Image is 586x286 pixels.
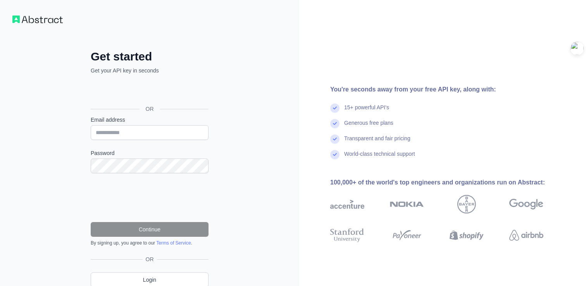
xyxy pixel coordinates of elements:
img: shopify [450,227,484,244]
iframe: reCAPTCHA [91,183,209,213]
a: Terms of Service [156,240,191,246]
button: Continue [91,222,209,237]
img: Workflow [12,16,63,23]
iframe: “使用 Google 账号登录”按钮 [87,83,211,100]
div: 15+ powerful API's [344,103,389,119]
div: By signing up, you agree to our . [91,240,209,246]
p: Get your API key in seconds [91,67,209,74]
img: airbnb [509,227,543,244]
div: Generous free plans [344,119,393,134]
div: World-class technical support [344,150,415,165]
span: OR [140,105,160,113]
label: Email address [91,116,209,124]
img: stanford university [330,227,364,244]
img: check mark [330,119,340,128]
img: check mark [330,134,340,144]
img: check mark [330,103,340,113]
img: payoneer [390,227,424,244]
img: check mark [330,150,340,159]
img: bayer [457,195,476,214]
div: You're seconds away from your free API key, along with: [330,85,568,94]
img: accenture [330,195,364,214]
div: Transparent and fair pricing [344,134,410,150]
img: nokia [390,195,424,214]
div: 100,000+ of the world's top engineers and organizations run on Abstract: [330,178,568,187]
label: Password [91,149,209,157]
img: google [509,195,543,214]
h2: Get started [91,50,209,64]
span: OR [143,255,157,263]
